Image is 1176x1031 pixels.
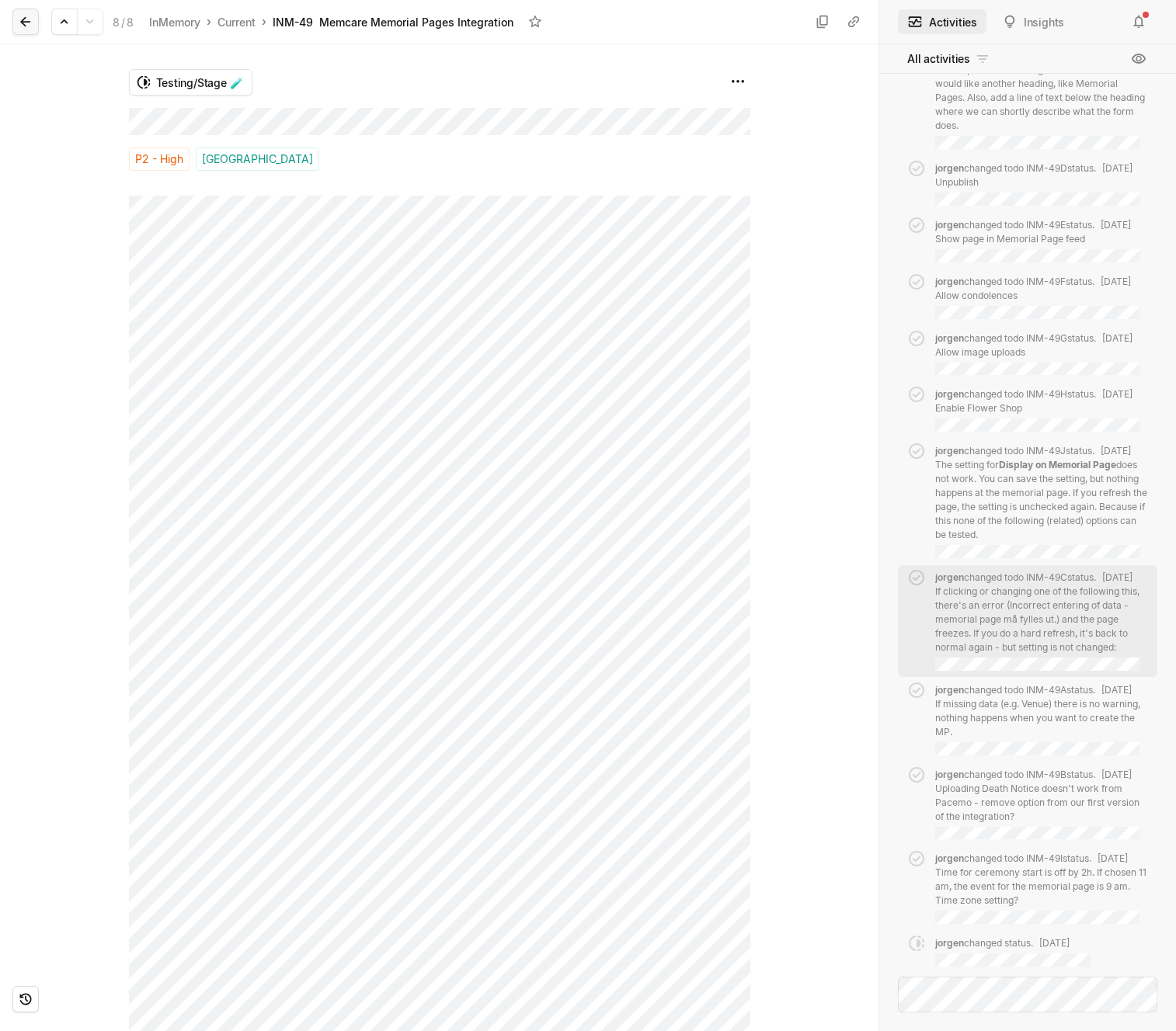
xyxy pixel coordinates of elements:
button: Insights [993,9,1073,34]
span: jorgen [935,445,964,456]
span: [DATE] [1101,445,1131,456]
span: [DATE] [1101,684,1132,696]
span: [DATE] [1098,852,1128,864]
div: changed todo INM-49F status. [935,275,1139,319]
div: changed todo INM-49G status. [935,332,1139,376]
div: changed todo INM-49H status. [935,387,1139,432]
span: jorgen [935,276,964,287]
p: Allow condolences [935,289,1139,303]
span: jorgen [935,937,964,949]
strong: Display on Memorial Page [999,459,1116,470]
span: [DATE] [1101,276,1131,287]
p: Show page in Memorial Page feed [935,232,1139,246]
span: jorgen [935,769,964,780]
p: Allow image uploads [935,345,1139,359]
p: It's not possible to change the word . I would like another heading, like Memorial Pages. Also, a... [935,63,1148,133]
span: jorgen [935,332,964,344]
p: If clicking or changing one of the following this, there's an error (Incorrect entering of data -... [935,585,1148,654]
p: If missing data (e.g. Venue) there is no warning, nothing happens when you want to create the MP. [935,697,1148,739]
span: [DATE] [1102,332,1133,344]
div: Memcare Memorial Pages Integration [319,14,513,30]
span: [DATE] [1101,769,1132,780]
p: Unpublish [935,175,1139,189]
span: jorgen [935,852,964,864]
span: [DATE] [1039,937,1070,949]
div: changed todo INM-49B status. [935,768,1148,840]
p: Enable Flower Shop [935,401,1139,415]
p: Time for ceremony start is off by 2h. If chosen 11 am, the event for the memorial page is 9 am. T... [935,866,1148,908]
span: jorgen [935,219,964,231]
p: The setting for does not work. You can save the setting, but nothing happens at the memorial page... [935,458,1148,542]
div: changed todo INM-49I status. [935,852,1148,924]
span: [GEOGRAPHIC_DATA] [202,148,313,170]
span: jorgen [935,162,964,174]
p: Uploading Death Notice doesn't work from Pacemo - remove option from our first version of the int... [935,782,1148,824]
div: changed todo INM-49A status. [935,683,1148,755]
div: changed todo INM-49J status. [935,444,1148,558]
a: Current [214,12,259,33]
div: changed status . [935,936,1091,967]
div: INM-49 [273,14,313,30]
span: jorgen [935,388,964,400]
span: jorgen [935,571,964,583]
button: All activities [898,47,1000,71]
div: › [262,14,266,30]
div: changed todo INM-49E status. [935,218,1139,262]
span: / [121,16,125,29]
div: changed todo INM-49D status. [935,161,1139,206]
div: InMemory [149,14,200,30]
span: All activities [907,50,970,67]
div: › [207,14,211,30]
div: changed todo INM-49C status. [935,571,1148,671]
div: changed todo INM-49K status. [935,49,1148,149]
span: P2 - High [135,148,183,170]
span: jorgen [935,684,964,696]
button: Testing/Stage 🧪 [129,69,253,95]
div: 8 8 [113,14,134,30]
button: Activities [898,9,986,34]
a: InMemory [146,12,204,33]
